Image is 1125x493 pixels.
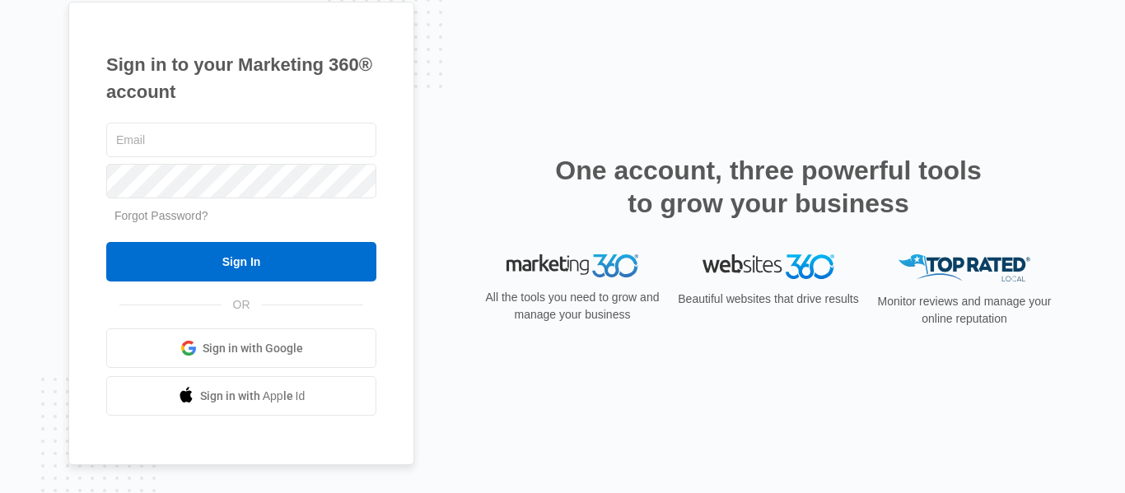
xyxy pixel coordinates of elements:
span: OR [222,296,262,314]
p: Beautiful websites that drive results [676,291,861,308]
img: Top Rated Local [899,254,1030,281]
span: Sign in with Google [203,340,303,357]
img: Marketing 360 [506,254,638,277]
input: Sign In [106,242,376,281]
p: All the tools you need to grow and manage your business [480,289,665,323]
h2: One account, three powerful tools to grow your business [550,154,987,220]
input: Email [106,123,376,157]
img: Websites 360 [703,254,834,278]
a: Forgot Password? [114,209,208,222]
span: Sign in with Apple Id [200,388,306,405]
a: Sign in with Apple Id [106,376,376,416]
a: Sign in with Google [106,328,376,368]
p: Monitor reviews and manage your online reputation [872,293,1057,328]
h1: Sign in to your Marketing 360® account [106,51,376,105]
